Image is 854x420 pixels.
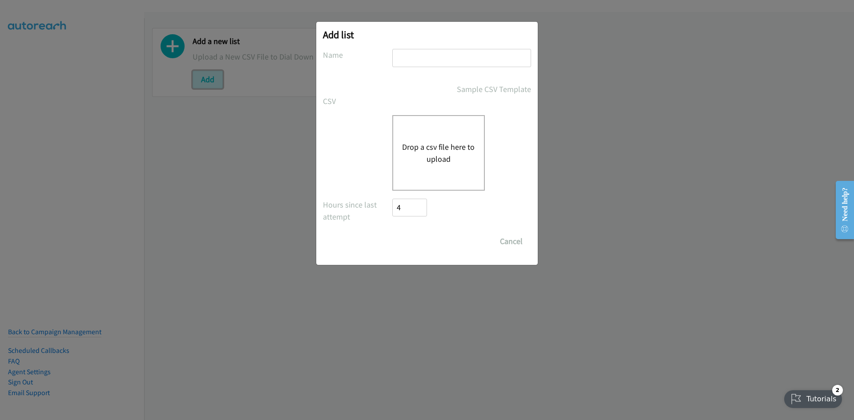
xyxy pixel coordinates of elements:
a: Sample CSV Template [457,83,531,95]
iframe: Checklist [779,381,847,413]
button: Drop a csv file here to upload [402,141,475,165]
label: Name [323,49,392,61]
button: Cancel [491,232,531,250]
label: CSV [323,95,392,107]
label: Hours since last attempt [323,199,392,223]
iframe: Resource Center [828,175,854,245]
h2: Add list [323,28,531,41]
